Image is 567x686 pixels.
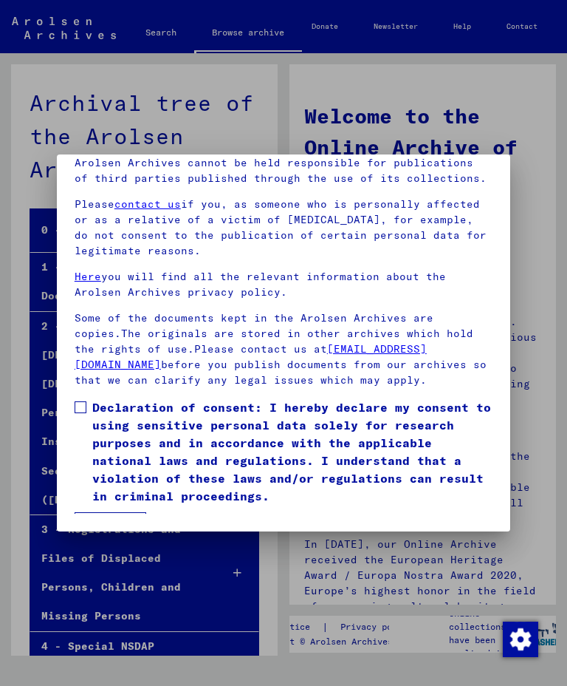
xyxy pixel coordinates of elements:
p: you will find all the relevant information about the Arolsen Archives privacy policy. [75,269,492,300]
img: Change consent [503,622,538,657]
span: Declaration of consent: I hereby declare my consent to using sensitive personal data solely for r... [92,398,492,505]
p: Please if you, as someone who is personally affected or as a relative of a victim of [MEDICAL_DAT... [75,197,492,259]
button: I agree [75,512,146,540]
a: Here [75,270,101,283]
p: Some of the documents kept in the Arolsen Archives are copies.The originals are stored in other a... [75,310,492,388]
div: Change consent [502,621,537,656]
a: [EMAIL_ADDRESS][DOMAIN_NAME] [75,342,427,371]
a: contact us [114,197,181,211]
